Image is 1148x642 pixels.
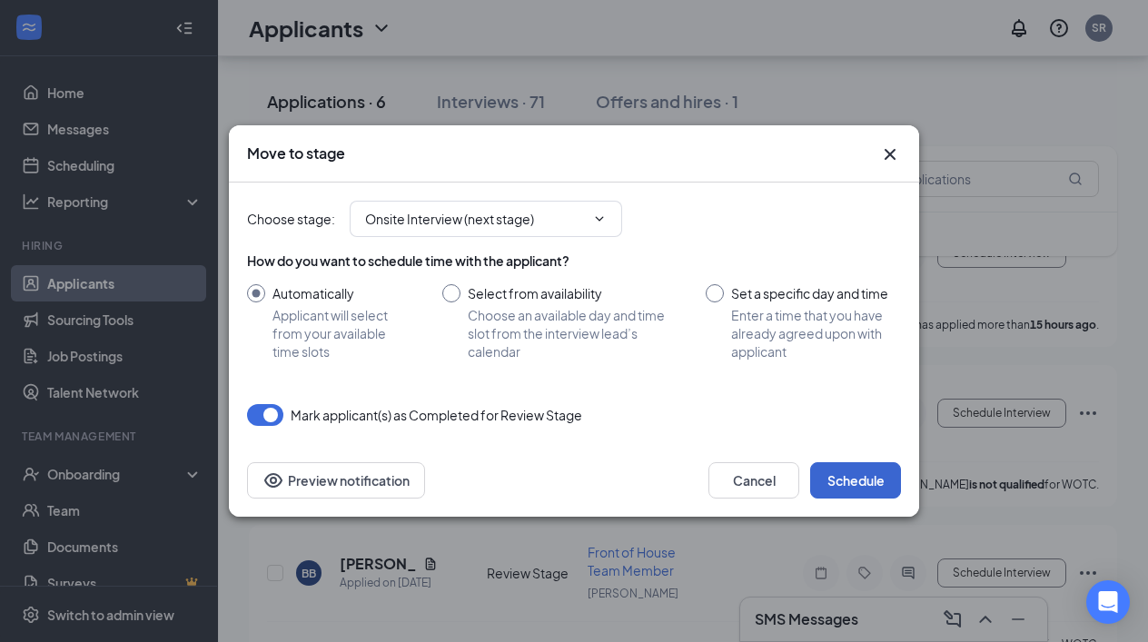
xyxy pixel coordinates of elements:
[247,252,901,270] div: How do you want to schedule time with the applicant?
[1086,580,1130,624] div: Open Intercom Messenger
[879,143,901,165] svg: Cross
[592,212,607,226] svg: ChevronDown
[291,404,582,426] span: Mark applicant(s) as Completed for Review Stage
[708,462,799,499] button: Cancel
[879,143,901,165] button: Close
[247,462,425,499] button: Preview notificationEye
[247,209,335,229] span: Choose stage :
[247,143,345,163] h3: Move to stage
[262,469,284,491] svg: Eye
[810,462,901,499] button: Schedule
